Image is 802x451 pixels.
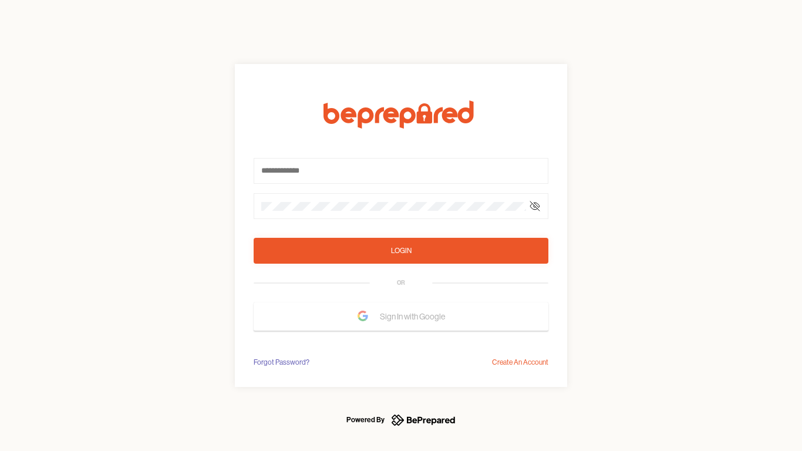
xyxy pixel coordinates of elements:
button: Sign In with Google [254,302,548,331]
div: Powered By [346,413,385,427]
button: Login [254,238,548,264]
span: Sign In with Google [380,306,451,327]
div: Login [391,245,412,257]
div: OR [397,278,405,288]
div: Forgot Password? [254,356,309,368]
div: Create An Account [492,356,548,368]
